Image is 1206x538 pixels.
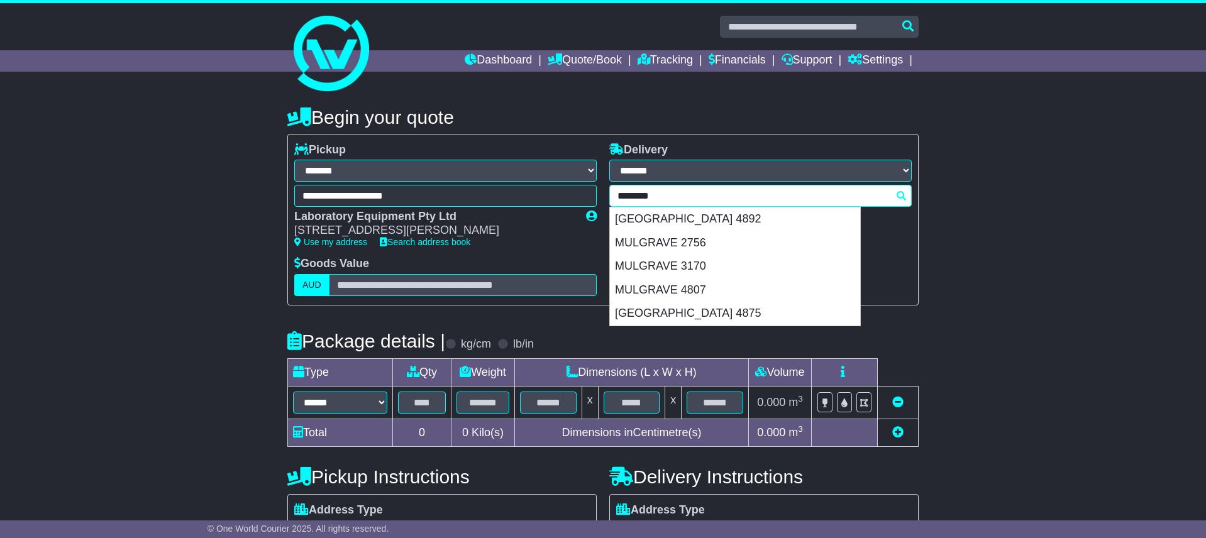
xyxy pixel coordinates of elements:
a: Search address book [380,237,470,247]
div: [GEOGRAPHIC_DATA] 4892 [610,207,860,231]
td: x [665,386,682,419]
label: Delivery [609,143,668,157]
div: [GEOGRAPHIC_DATA] 4875 [610,302,860,326]
h4: Begin your quote [287,107,919,128]
a: Financials [709,50,766,72]
a: Use my address [294,237,367,247]
span: m [788,396,803,409]
sup: 3 [798,424,803,434]
label: AUD [294,274,329,296]
label: Address Type [294,503,383,517]
span: 0.000 [757,426,785,439]
h4: Pickup Instructions [287,466,597,487]
span: © One World Courier 2025. All rights reserved. [207,524,389,534]
td: Volume [748,358,811,386]
td: x [582,386,598,419]
td: Total [288,419,393,446]
a: Add new item [892,426,904,439]
h4: Package details | [287,331,445,351]
label: Goods Value [294,257,369,271]
td: Dimensions in Centimetre(s) [514,419,748,446]
h4: Delivery Instructions [609,466,919,487]
span: 0.000 [757,396,785,409]
td: Dimensions (L x W x H) [514,358,748,386]
a: Settings [848,50,903,72]
label: lb/in [513,338,534,351]
td: Qty [393,358,451,386]
div: [STREET_ADDRESS][PERSON_NAME] [294,224,573,238]
td: Kilo(s) [451,419,515,446]
label: Address Type [616,503,705,517]
td: Weight [451,358,515,386]
span: m [788,426,803,439]
label: kg/cm [461,338,491,351]
div: MULGRAVE 4807 [610,278,860,302]
span: 0 [462,426,468,439]
a: Tracking [638,50,693,72]
a: Support [782,50,833,72]
sup: 3 [798,394,803,403]
div: Laboratory Equipment Pty Ltd [294,210,573,224]
div: MULGRAVE 3170 [610,255,860,278]
label: Pickup [294,143,346,157]
div: MULGRAVE 2756 [610,231,860,255]
a: Quote/Book [548,50,622,72]
a: Remove this item [892,396,904,409]
td: Type [288,358,393,386]
typeahead: Please provide city [609,185,912,207]
td: 0 [393,419,451,446]
a: Dashboard [465,50,532,72]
